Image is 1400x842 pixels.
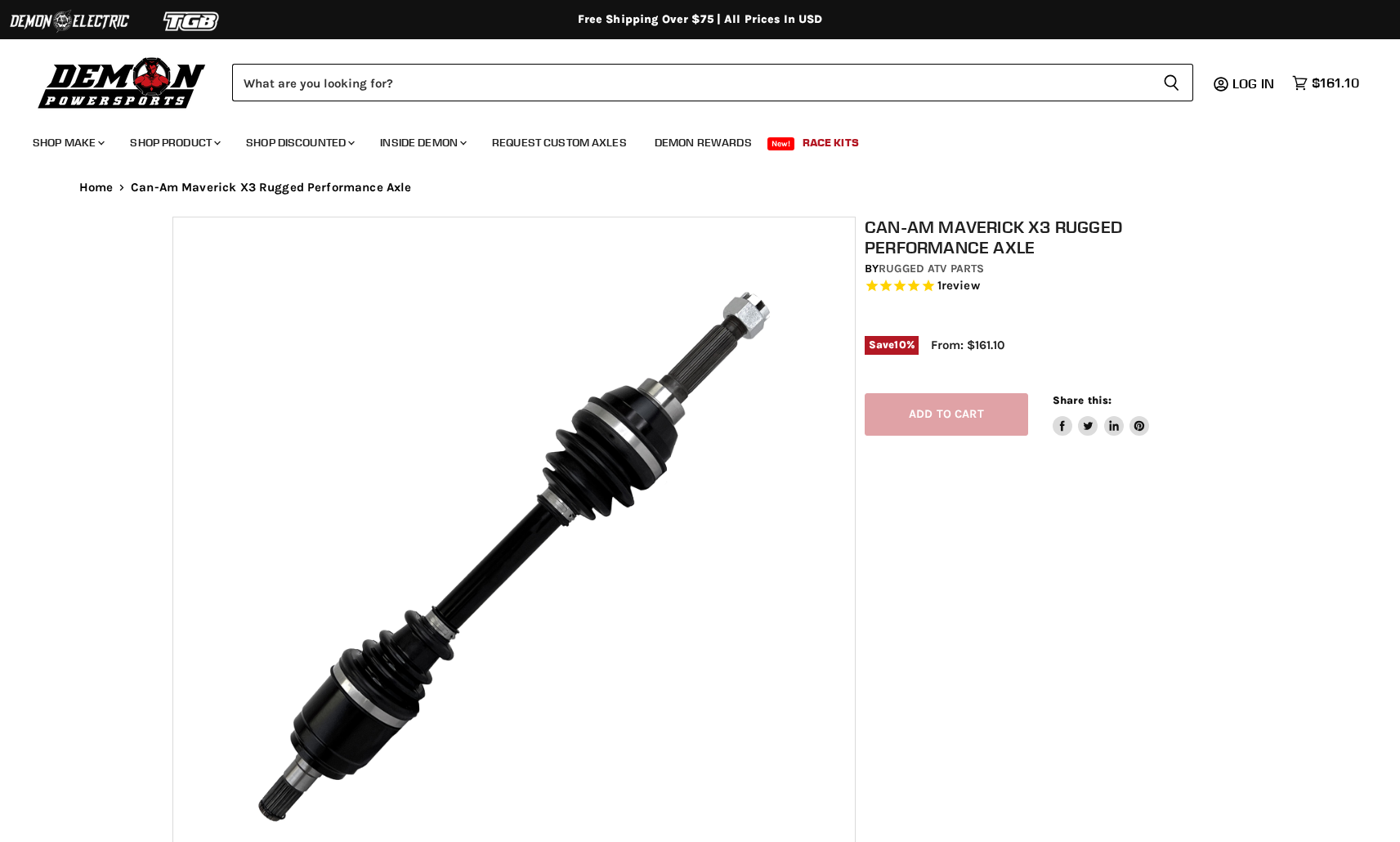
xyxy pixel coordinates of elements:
[8,6,131,37] img: Demon Electric Logo 2
[931,338,1004,352] span: From: $161.10
[865,217,1237,258] h1: Can-Am Maverick X3 Rugged Performance Axle
[480,126,639,159] a: Request Custom Axles
[790,126,871,159] a: Race Kits
[942,279,980,293] span: review
[232,64,1193,101] form: Product
[1150,64,1193,101] button: Search
[1225,76,1284,91] a: Log in
[232,64,1150,101] input: Search
[368,126,476,159] a: Inside Demon
[865,260,1237,278] div: by
[767,137,795,150] span: New!
[879,262,984,275] a: Rugged ATV Parts
[33,53,212,111] img: Demon Powersports
[20,119,1355,159] ul: Main menu
[937,279,980,293] span: 1 reviews
[865,278,1237,295] span: Rated 5.0 out of 5 stars 1 reviews
[234,126,365,159] a: Shop Discounted
[1053,393,1150,437] aside: Share this:
[1232,75,1274,92] span: Log in
[118,126,230,159] a: Shop Product
[1053,394,1112,406] span: Share this:
[894,338,906,351] span: 10
[20,126,114,159] a: Shop Make
[865,336,919,354] span: Save %
[131,6,253,37] img: TGB Logo 2
[131,181,411,195] span: Can-Am Maverick X3 Rugged Performance Axle
[47,181,1354,195] nav: Breadcrumbs
[1284,71,1367,95] a: $161.10
[47,12,1354,27] div: Free Shipping Over $75 | All Prices In USD
[642,126,764,159] a: Demon Rewards
[79,181,114,195] a: Home
[1312,75,1359,91] span: $161.10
